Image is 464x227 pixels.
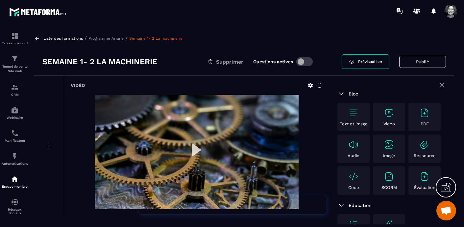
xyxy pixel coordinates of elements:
h3: Semaine 1- 2 La machinerie [42,56,157,67]
span: / [125,35,128,41]
img: formation [11,55,19,63]
p: Espace membre [2,185,28,188]
a: automationsautomationsAutomatisations [2,147,28,170]
img: text-image no-wrap [419,171,430,182]
p: CRM [2,93,28,96]
img: arrow-down [337,201,345,209]
a: formationformationTableau de bord [2,27,28,50]
img: scheduler [11,129,19,137]
p: Réseaux Sociaux [2,208,28,215]
a: formationformationTunnel de vente Site web [2,50,28,78]
a: automationsautomationsEspace membre [2,170,28,193]
img: text-image no-wrap [384,139,394,150]
img: arrow-down [337,90,345,98]
img: text-image no-wrap [348,108,359,118]
p: Tableau de bord [2,41,28,45]
h6: Vidéo [71,83,85,88]
span: Bloc [349,91,358,96]
img: social-network [11,198,19,206]
a: Prévisualiser [342,54,389,69]
a: social-networksocial-networkRéseaux Sociaux [2,193,28,220]
span: Supprimer [216,59,243,65]
span: Prévisualiser [358,59,382,64]
p: Évaluation [414,185,435,190]
p: Image [383,153,395,158]
img: text-image no-wrap [384,108,394,118]
p: Planificateur [2,139,28,142]
p: Tunnel de vente Site web [2,64,28,73]
p: Text et image [340,121,368,126]
div: Ouvrir le chat [436,201,456,220]
img: automations [11,152,19,160]
a: schedulerschedulerPlanificateur [2,124,28,147]
p: Vidéo [383,121,395,126]
img: text-image no-wrap [419,139,430,150]
img: logo [9,6,68,18]
img: formation [11,83,19,91]
img: automations [11,106,19,114]
p: Ressource [414,153,436,158]
p: Code [348,185,359,190]
img: text-image no-wrap [384,171,394,182]
img: automations [11,175,19,183]
p: Webinaire [2,116,28,119]
img: text-image no-wrap [348,171,359,182]
a: Semaine 1- 2 La machinerie [129,36,183,41]
img: text-image no-wrap [419,108,430,118]
a: automationsautomationsWebinaire [2,101,28,124]
img: formation [11,32,19,40]
img: thumbnail [95,95,299,209]
button: Publié [399,56,446,68]
a: Liste des formations [43,36,83,41]
a: formationformationCRM [2,78,28,101]
p: Audio [348,153,359,158]
img: text-image no-wrap [348,139,359,150]
span: / [85,35,87,41]
p: SCORM [381,185,397,190]
a: Programme Ariane [88,36,124,41]
p: Automatisations [2,162,28,165]
label: Questions actives [253,59,293,64]
p: PDF [421,121,429,126]
span: Education [349,203,372,208]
